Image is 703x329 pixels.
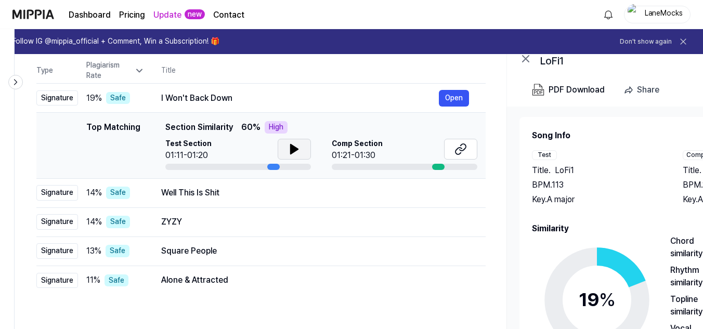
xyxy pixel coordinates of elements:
div: Safe [105,274,128,287]
span: LoFi1 [555,164,574,177]
div: High [265,121,288,134]
a: Update [153,9,181,21]
div: Safe [106,245,129,257]
span: Title . [683,164,701,177]
button: profileLaneMocks [624,6,691,23]
div: 19 [579,286,616,314]
div: ZYZY [161,216,469,228]
div: Safe [106,92,130,104]
a: Dashboard [69,9,111,21]
div: Plagiarism Rate [86,60,145,81]
div: I Won't Back Down [161,92,439,104]
button: PDF Download [530,80,607,100]
div: BPM. 113 [532,179,662,191]
div: Safe [106,216,130,228]
span: Title . [532,164,551,177]
span: Comp Section [332,139,383,149]
div: Safe [106,187,130,199]
span: 13 % [86,245,101,257]
span: 14 % [86,187,102,199]
span: 14 % [86,216,102,228]
th: Title [161,58,486,83]
img: PDF Download [532,84,544,96]
div: 01:21-01:30 [332,149,383,162]
a: Contact [213,9,244,21]
div: Signature [36,185,78,201]
img: 알림 [602,8,615,21]
button: Open [439,90,469,107]
div: Share [637,83,659,97]
button: Don't show again [620,37,672,46]
div: 01:11-01:20 [165,149,212,162]
span: 19 % [86,92,102,104]
div: LaneMocks [643,8,684,20]
h1: Follow IG @mippia_official + Comment, Win a Subscription! 🎁 [12,36,219,47]
div: new [185,9,205,20]
button: Share [619,80,668,100]
div: Signature [36,214,78,230]
div: Test [532,150,557,160]
img: profile [628,4,640,25]
span: Section Similarity [165,121,233,134]
div: Signature [36,90,78,106]
div: Alone & Attracted [161,274,469,286]
div: Key. A major [532,193,662,206]
div: Top Matching [86,121,140,170]
span: Test Section [165,139,212,149]
a: Pricing [119,9,145,21]
div: Well This Is Shit [161,187,469,199]
span: 11 % [86,274,100,286]
div: Signature [36,273,78,288]
span: % [599,288,616,311]
div: Square People [161,245,469,257]
div: Signature [36,243,78,259]
th: Type [36,58,78,84]
div: PDF Download [549,83,605,97]
span: 60 % [241,121,261,134]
